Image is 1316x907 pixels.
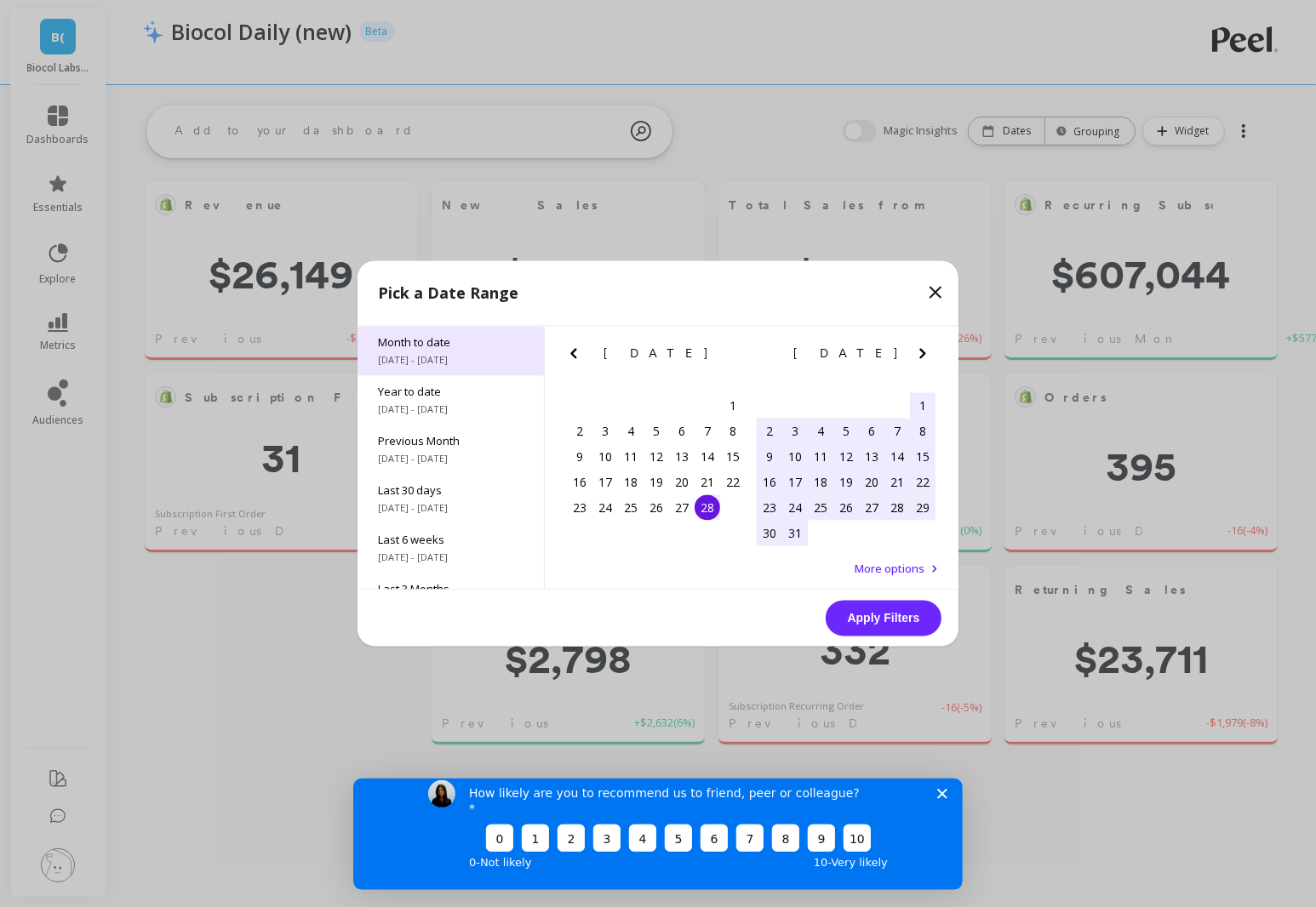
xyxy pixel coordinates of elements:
div: Choose Monday, March 24th, 2025 [782,495,808,521]
div: Choose Sunday, March 16th, 2025 [757,470,782,495]
div: Choose Sunday, March 2nd, 2025 [757,419,782,444]
button: Apply Filters [826,601,941,636]
div: Choose Monday, February 3rd, 2025 [592,419,618,444]
span: [DATE] - [DATE] [378,453,524,466]
div: Choose Friday, March 14th, 2025 [884,444,910,470]
div: Choose Wednesday, February 19th, 2025 [644,470,669,495]
div: Choose Sunday, February 16th, 2025 [567,470,592,495]
div: Choose Friday, February 28th, 2025 [695,495,720,521]
div: Choose Sunday, February 2nd, 2025 [567,419,592,444]
div: Choose Thursday, February 20th, 2025 [669,470,695,495]
div: Choose Saturday, March 29th, 2025 [910,495,936,521]
div: Choose Saturday, February 22nd, 2025 [720,470,746,495]
span: [DATE] [793,347,900,361]
span: More options [855,562,924,577]
div: Choose Thursday, March 20th, 2025 [859,470,884,495]
div: Choose Tuesday, March 25th, 2025 [808,495,833,521]
div: month 2025-03 [757,393,936,546]
div: Choose Friday, February 14th, 2025 [695,444,720,470]
div: Choose Sunday, March 23rd, 2025 [757,495,782,521]
div: Choose Tuesday, February 25th, 2025 [618,495,644,521]
div: Choose Saturday, March 1st, 2025 [910,393,936,419]
div: Choose Wednesday, February 12th, 2025 [644,444,669,470]
div: Choose Wednesday, March 26th, 2025 [833,495,859,521]
span: [DATE] - [DATE] [378,551,524,565]
div: Choose Thursday, February 6th, 2025 [669,419,695,444]
button: Previous Month [753,344,781,371]
div: Choose Thursday, March 13th, 2025 [859,444,884,470]
div: Choose Monday, February 24th, 2025 [592,495,618,521]
div: Choose Tuesday, March 11th, 2025 [808,444,833,470]
div: Choose Tuesday, February 18th, 2025 [618,470,644,495]
div: Choose Thursday, February 27th, 2025 [669,495,695,521]
div: Choose Sunday, March 9th, 2025 [757,444,782,470]
div: Choose Wednesday, February 5th, 2025 [644,419,669,444]
p: Pick a Date Range [378,282,518,305]
span: Last 6 weeks [378,533,524,548]
div: Choose Saturday, March 22nd, 2025 [910,470,936,495]
div: Choose Friday, March 7th, 2025 [884,419,910,444]
div: Choose Friday, February 7th, 2025 [695,419,720,444]
span: Month to date [378,335,524,351]
span: Last 3 Months [378,582,524,597]
div: Choose Wednesday, February 26th, 2025 [644,495,669,521]
div: Choose Wednesday, March 19th, 2025 [833,470,859,495]
div: Choose Thursday, February 13th, 2025 [669,444,695,470]
div: Choose Friday, February 21st, 2025 [695,470,720,495]
div: Choose Monday, February 10th, 2025 [592,444,618,470]
span: [DATE] - [DATE] [378,354,524,368]
div: Choose Tuesday, March 18th, 2025 [808,470,833,495]
div: Choose Monday, March 17th, 2025 [782,470,808,495]
button: Previous Month [564,344,591,371]
div: Choose Thursday, March 6th, 2025 [859,419,884,444]
div: Choose Tuesday, February 11th, 2025 [618,444,644,470]
div: Choose Sunday, March 30th, 2025 [757,521,782,546]
div: Choose Saturday, February 15th, 2025 [720,444,746,470]
div: Choose Sunday, February 23rd, 2025 [567,495,592,521]
div: Choose Saturday, February 8th, 2025 [720,419,746,444]
div: Choose Tuesday, March 4th, 2025 [808,419,833,444]
div: Choose Saturday, March 15th, 2025 [910,444,936,470]
div: Choose Saturday, March 8th, 2025 [910,419,936,444]
button: Next Month [913,344,940,371]
button: Next Month [723,344,750,371]
div: Choose Monday, March 10th, 2025 [782,444,808,470]
span: Year to date [378,385,524,400]
div: Choose Wednesday, March 12th, 2025 [833,444,859,470]
div: Choose Sunday, February 9th, 2025 [567,444,592,470]
div: Choose Friday, March 28th, 2025 [884,495,910,521]
div: Choose Saturday, February 1st, 2025 [720,393,746,419]
div: Choose Monday, March 3rd, 2025 [782,419,808,444]
span: [DATE] - [DATE] [378,403,524,417]
span: [DATE] [604,347,710,361]
div: Choose Tuesday, February 4th, 2025 [618,419,644,444]
span: Last 30 days [378,483,524,499]
div: Choose Wednesday, March 5th, 2025 [833,419,859,444]
span: Previous Month [378,434,524,449]
div: Choose Thursday, March 27th, 2025 [859,495,884,521]
div: Choose Friday, March 21st, 2025 [884,470,910,495]
span: [DATE] - [DATE] [378,502,524,516]
div: month 2025-02 [567,393,746,521]
div: Choose Monday, March 31st, 2025 [782,521,808,546]
div: Choose Monday, February 17th, 2025 [592,470,618,495]
iframe: Survey by Kateryna from Peel [353,779,963,890]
